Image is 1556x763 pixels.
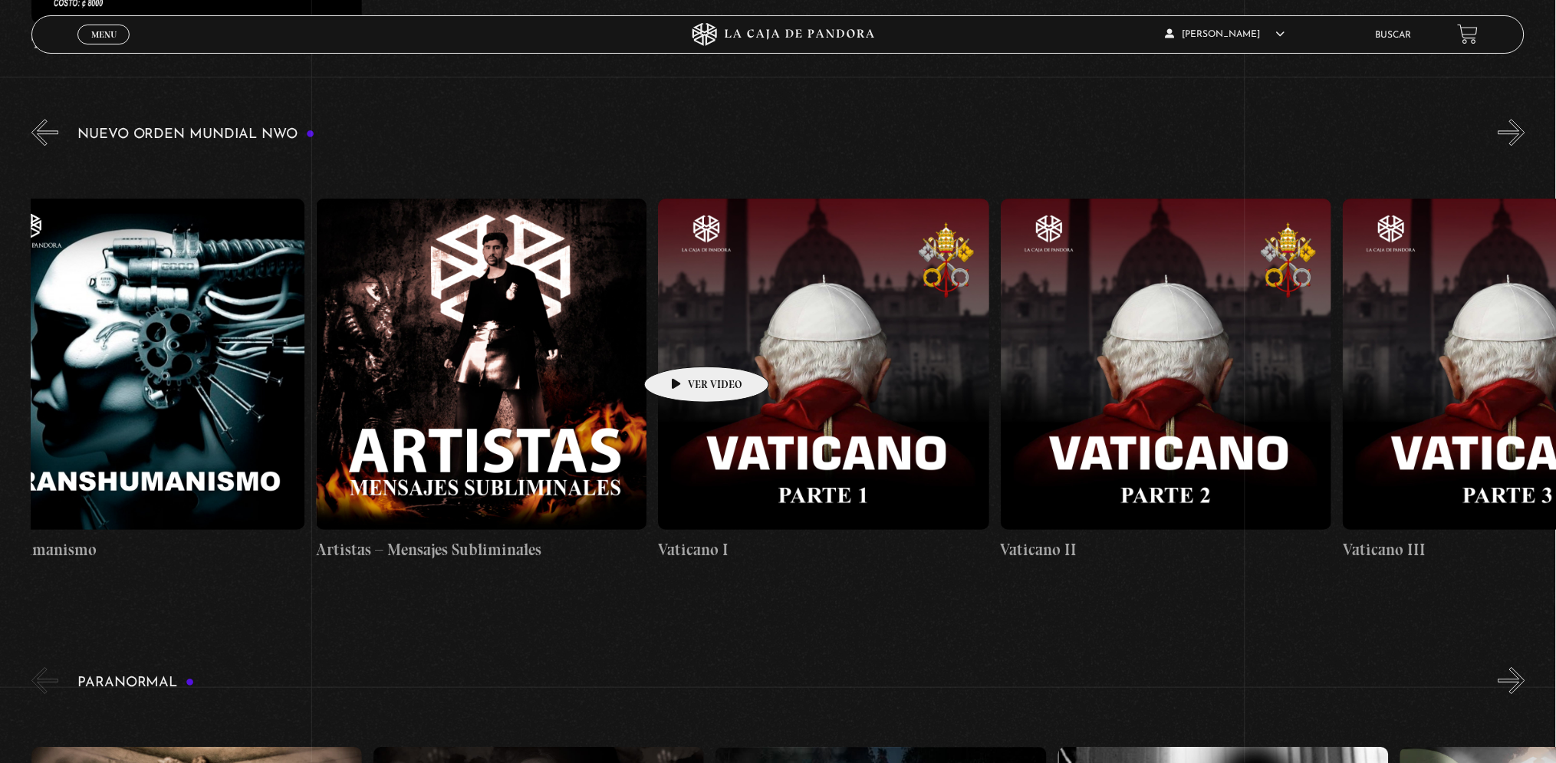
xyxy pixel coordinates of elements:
a: Vaticano I [658,157,989,603]
h4: Vaticano I [658,538,989,562]
h3: Paranormal [77,676,195,690]
a: View your shopping cart [1458,24,1479,44]
h4: Taller Ciberseguridad Nivel I [31,31,362,55]
span: Menu [91,30,117,39]
h4: Artistas – Mensajes Subliminales [316,538,646,562]
span: [PERSON_NAME] [1166,30,1285,39]
a: Buscar [1376,31,1412,40]
a: Vaticano II [1001,157,1331,603]
button: Previous [31,667,58,694]
h4: Vaticano II [1001,538,1331,562]
button: Previous [31,119,58,146]
button: Next [1498,667,1525,694]
button: Next [1498,119,1525,146]
h3: Nuevo Orden Mundial NWO [77,127,315,142]
span: Cerrar [86,43,122,54]
a: Artistas – Mensajes Subliminales [316,157,646,603]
